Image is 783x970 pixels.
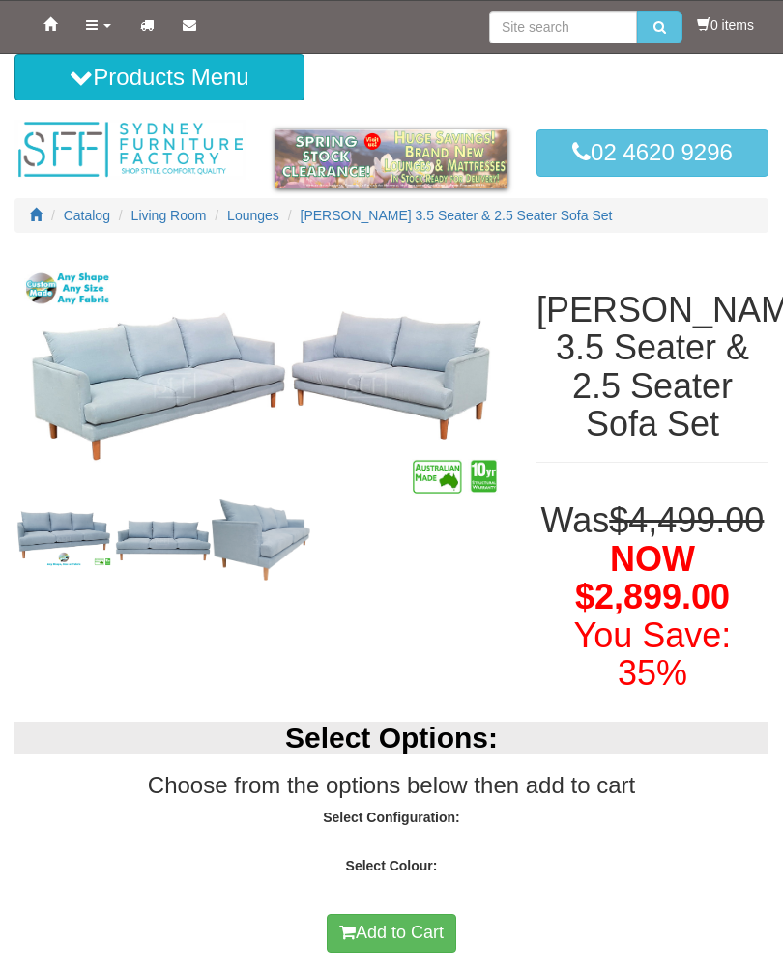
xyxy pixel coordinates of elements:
[536,501,768,693] h1: Was
[346,858,438,873] strong: Select Colour:
[285,722,498,754] b: Select Options:
[609,500,764,540] del: $4,499.00
[536,129,768,176] a: 02 4620 9296
[14,120,246,180] img: Sydney Furniture Factory
[14,54,304,100] button: Products Menu
[131,208,207,223] a: Living Room
[574,615,732,694] font: You Save: 35%
[301,208,613,223] a: [PERSON_NAME] 3.5 Seater & 2.5 Seater Sofa Set
[575,539,730,617] span: NOW $2,899.00
[489,11,637,43] input: Site search
[227,208,279,223] a: Lounges
[536,291,768,443] h1: [PERSON_NAME] 3.5 Seater & 2.5 Seater Sofa Set
[64,208,110,223] a: Catalog
[327,914,456,953] button: Add to Cart
[323,810,460,825] strong: Select Configuration:
[14,773,768,798] h3: Choose from the options below then add to cart
[275,129,507,187] img: spring-sale.gif
[697,15,754,35] li: 0 items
